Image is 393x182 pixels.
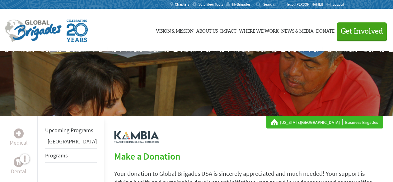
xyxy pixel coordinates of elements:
[16,131,21,136] img: Medical
[199,2,223,7] span: Volunteer Tools
[175,2,189,7] span: Chapters
[11,157,26,176] a: DentalDental
[5,20,62,42] img: Global Brigades Logo
[156,15,194,46] a: Vision & Mission
[271,119,378,125] div: Business Brigades
[333,2,344,7] span: Logout
[10,128,28,147] a: MedicalMedical
[341,28,383,35] span: Get Involved
[281,15,314,46] a: News & Media
[14,128,24,138] div: Medical
[114,151,383,162] h2: Make a Donation
[10,138,28,147] p: Medical
[45,152,68,159] a: Programs
[239,15,279,46] a: Where We Work
[196,15,218,46] a: About Us
[45,124,97,137] li: Upcoming Programs
[14,157,24,167] div: Dental
[11,167,26,176] p: Dental
[16,159,21,165] img: Dental
[45,137,97,148] li: Panama
[48,138,97,145] a: [GEOGRAPHIC_DATA]
[326,2,344,7] a: Logout
[45,127,93,134] a: Upcoming Programs
[337,22,387,40] button: Get Involved
[316,15,335,46] a: Donate
[263,2,281,7] input: Search...
[114,131,159,143] img: logo-kambia.png
[220,15,236,46] a: Impact
[67,20,88,42] img: Global Brigades Celebrating 20 Years
[232,2,250,7] span: MyBrigades
[45,148,97,163] li: Programs
[280,119,343,125] a: [US_STATE][GEOGRAPHIC_DATA]
[285,2,326,7] p: Hello, [PERSON_NAME]!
